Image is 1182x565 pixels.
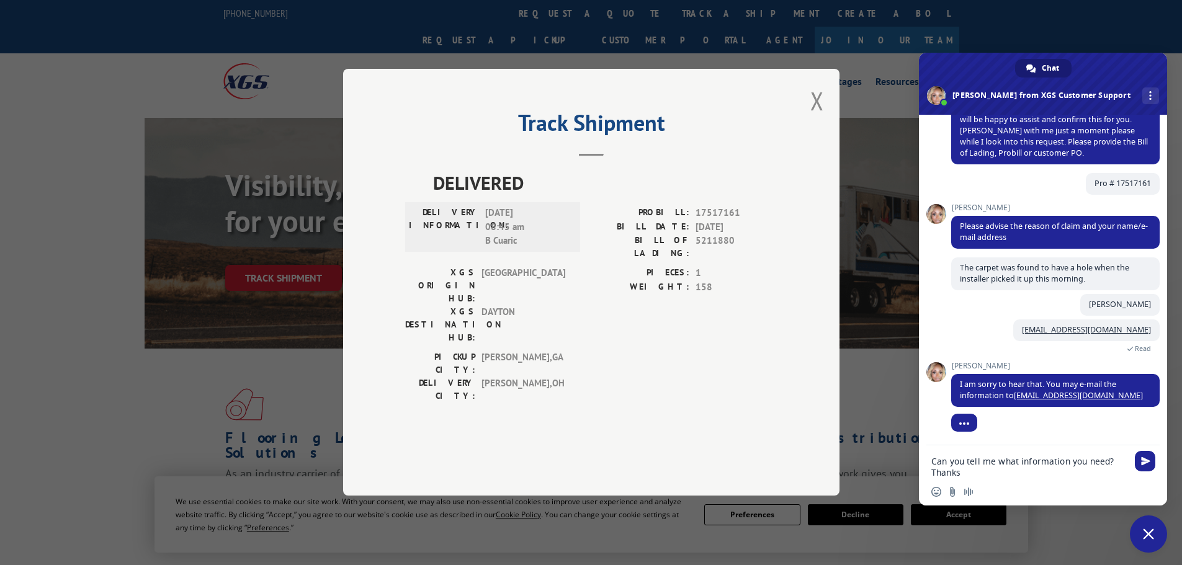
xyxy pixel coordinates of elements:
[960,262,1129,284] span: The carpet was found to have a hole when the installer picked it up this morning.
[591,280,689,295] label: WEIGHT:
[1014,390,1143,401] a: [EMAIL_ADDRESS][DOMAIN_NAME]
[1135,344,1151,353] span: Read
[591,234,689,260] label: BILL OF LADING:
[481,267,565,306] span: [GEOGRAPHIC_DATA]
[405,306,475,345] label: XGS DESTINATION HUB:
[931,487,941,497] span: Insert an emoji
[405,377,475,403] label: DELIVERY CITY:
[1095,178,1151,189] span: Pro # 17517161
[810,84,824,117] button: Close modal
[405,267,475,306] label: XGS ORIGIN HUB:
[481,306,565,345] span: DAYTON
[481,351,565,377] span: [PERSON_NAME] , GA
[1130,515,1167,553] div: Close chat
[485,207,569,249] span: [DATE] 08:45 am B Cuaric
[591,267,689,281] label: PIECES:
[696,207,777,221] span: 17517161
[964,487,974,497] span: Audio message
[1015,59,1072,78] div: Chat
[405,114,777,138] h2: Track Shipment
[1135,451,1155,471] span: Send
[947,487,957,497] span: Send a file
[1142,87,1159,104] div: More channels
[951,362,1160,370] span: [PERSON_NAME]
[951,203,1160,212] span: [PERSON_NAME]
[696,220,777,234] span: [DATE]
[960,92,1148,158] span: Good Afternoon! Thank You for contacting Xpress Global Systems. My name is [PERSON_NAME] and I wi...
[405,351,475,377] label: PICKUP CITY:
[433,169,777,197] span: DELIVERED
[696,267,777,281] span: 1
[481,377,565,403] span: [PERSON_NAME] , OH
[931,456,1127,478] textarea: Compose your message...
[591,220,689,234] label: BILL DATE:
[1022,324,1151,335] a: [EMAIL_ADDRESS][DOMAIN_NAME]
[1042,59,1059,78] span: Chat
[591,207,689,221] label: PROBILL:
[696,234,777,260] span: 5211880
[960,379,1143,401] span: I am sorry to hear that. You may e-mail the information to
[1089,299,1151,309] span: [PERSON_NAME]
[409,207,479,249] label: DELIVERY INFORMATION:
[696,280,777,295] span: 158
[960,221,1148,242] span: Please advise the reason of claim and your name/e-mail address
